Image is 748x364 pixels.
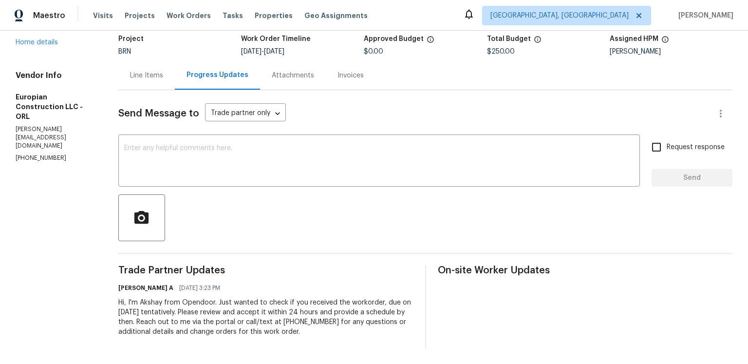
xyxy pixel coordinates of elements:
span: The hpm assigned to this work order. [661,36,669,48]
span: Visits [93,11,113,20]
a: Home details [16,39,58,46]
span: The total cost of line items that have been approved by both Opendoor and the Trade Partner. This... [427,36,434,48]
span: [PERSON_NAME] [674,11,733,20]
div: Progress Updates [187,70,248,80]
div: Hi, I'm Akshay from Opendoor. Just wanted to check if you received the workorder, due on [DATE] t... [118,298,413,337]
h5: Project [118,36,144,42]
p: [PHONE_NUMBER] [16,154,95,162]
h5: Europian Construction LLC - ORL [16,92,95,121]
span: The total cost of line items that have been proposed by Opendoor. This sum includes line items th... [534,36,542,48]
div: Line Items [130,71,163,80]
span: [DATE] [241,48,262,55]
span: Trade Partner Updates [118,266,413,275]
span: Tasks [223,12,243,19]
span: Request response [667,142,725,153]
span: Projects [125,11,155,20]
span: Maestro [33,11,65,20]
div: Invoices [337,71,364,80]
h5: Approved Budget [364,36,424,42]
h4: Vendor Info [16,71,95,80]
span: $250.00 [487,48,515,55]
span: On-site Worker Updates [438,266,733,275]
span: BRN [118,48,131,55]
p: [PERSON_NAME][EMAIL_ADDRESS][DOMAIN_NAME] [16,125,95,150]
span: Properties [255,11,293,20]
div: [PERSON_NAME] [610,48,732,55]
span: Geo Assignments [304,11,368,20]
span: - [241,48,284,55]
span: Send Message to [118,109,199,118]
span: Work Orders [167,11,211,20]
span: [DATE] 3:23 PM [179,283,220,293]
h6: [PERSON_NAME] A [118,283,173,293]
h5: Assigned HPM [610,36,658,42]
span: [GEOGRAPHIC_DATA], [GEOGRAPHIC_DATA] [490,11,629,20]
span: [DATE] [264,48,284,55]
div: Attachments [272,71,314,80]
h5: Total Budget [487,36,531,42]
div: Trade partner only [205,106,286,122]
span: $0.00 [364,48,383,55]
h5: Work Order Timeline [241,36,311,42]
